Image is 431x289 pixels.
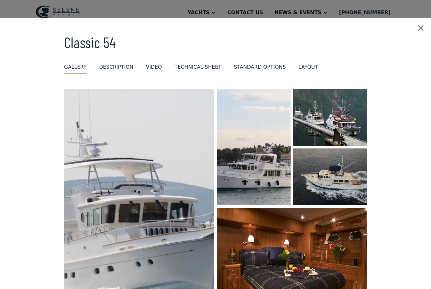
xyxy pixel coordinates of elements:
[410,18,431,38] img: icon
[99,63,133,74] a: DESCRIPTION
[298,63,318,71] div: layout
[174,63,221,71] div: Technical sheet
[234,63,286,74] a: standard options
[298,63,318,74] a: layout
[217,89,291,205] a: open lightbox
[64,63,86,74] a: GALLERY
[146,63,162,74] a: VIDEO
[64,34,367,51] h3: Classic 54
[174,63,221,74] a: Technical sheet
[99,63,133,71] div: DESCRIPTION
[64,63,86,71] div: GALLERY
[234,63,286,71] div: standard options
[146,63,162,71] div: VIDEO
[293,148,367,205] a: open lightbox
[293,89,367,146] a: open lightbox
